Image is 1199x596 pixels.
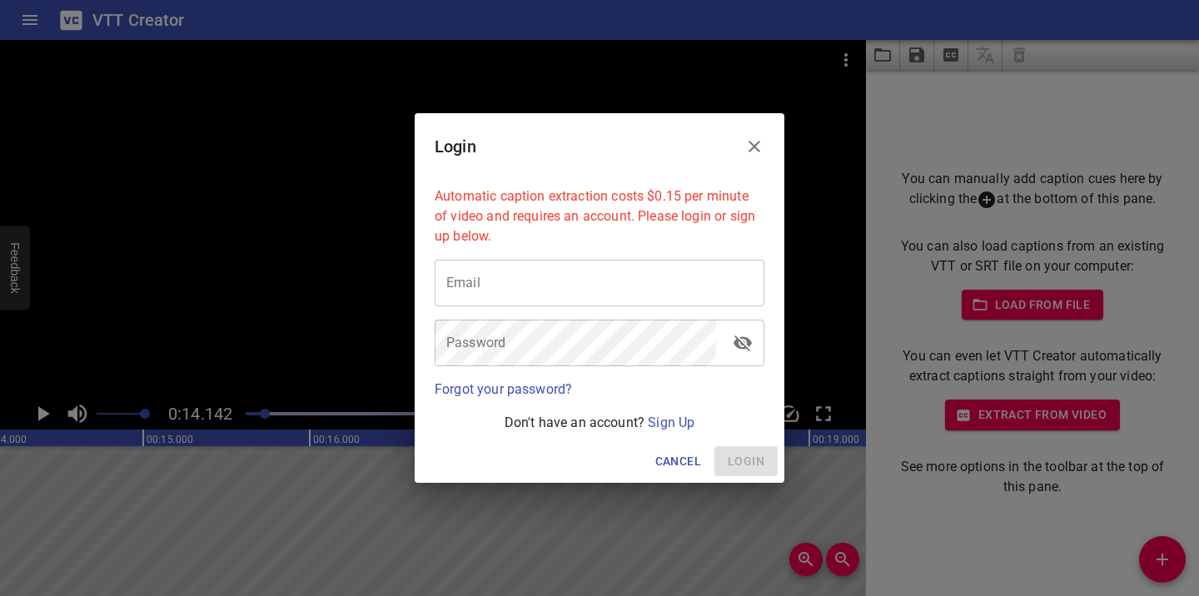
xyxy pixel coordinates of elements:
[435,413,764,433] p: Don't have an account?
[435,381,572,397] a: Forgot your password?
[648,415,694,430] a: Sign Up
[435,186,764,246] p: Automatic caption extraction costs $0.15 per minute of video and requires an account. Please logi...
[723,323,763,363] button: toggle password visibility
[714,446,778,477] span: Please enter your email and password above.
[435,133,476,160] h6: Login
[649,446,708,477] button: Cancel
[734,127,774,166] button: Close
[655,451,701,472] span: Cancel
